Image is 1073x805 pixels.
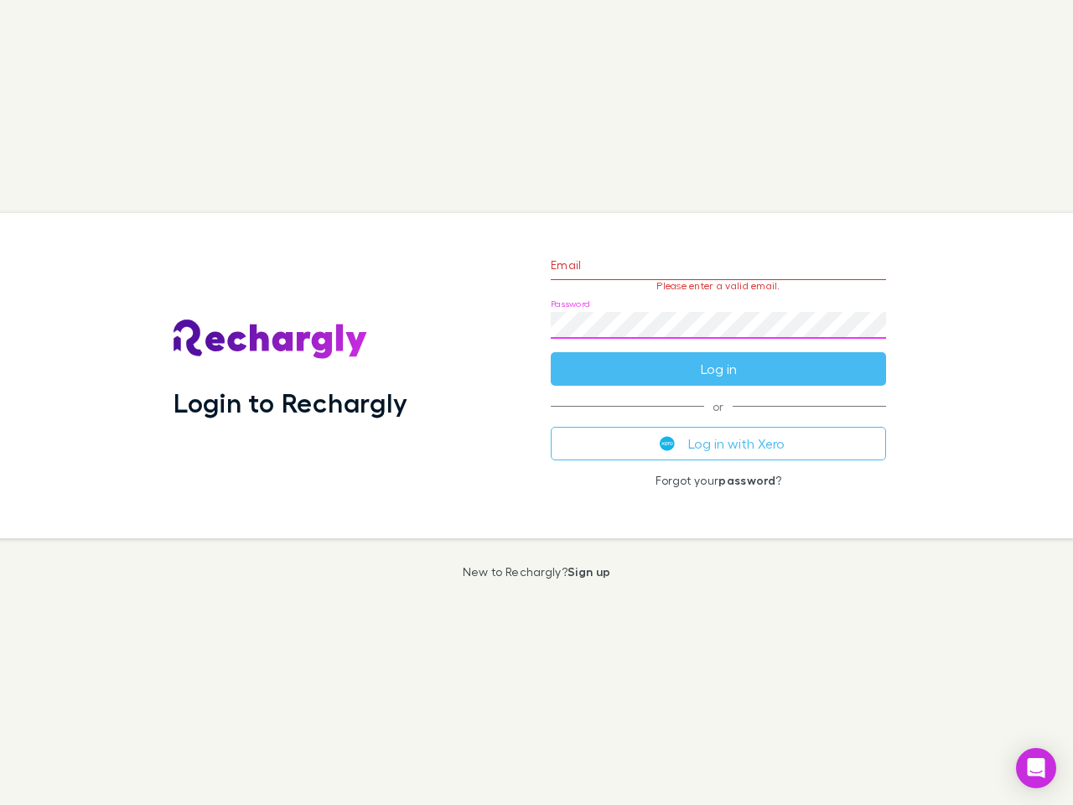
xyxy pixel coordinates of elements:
[174,387,407,418] h1: Login to Rechargly
[551,298,590,310] label: Password
[463,565,611,579] p: New to Rechargly?
[660,436,675,451] img: Xero's logo
[718,473,775,487] a: password
[551,280,886,292] p: Please enter a valid email.
[174,319,368,360] img: Rechargly's Logo
[1016,748,1056,788] div: Open Intercom Messenger
[551,406,886,407] span: or
[551,474,886,487] p: Forgot your ?
[551,427,886,460] button: Log in with Xero
[551,352,886,386] button: Log in
[568,564,610,579] a: Sign up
